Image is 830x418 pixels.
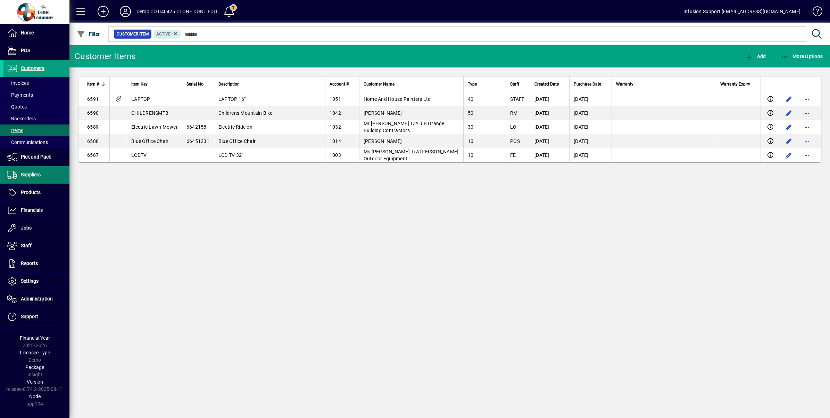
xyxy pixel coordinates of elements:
span: POS [510,138,520,144]
button: More Options [779,50,825,63]
span: Item # [87,80,99,88]
span: Electric Ride on [218,124,252,130]
span: Invoices [7,80,29,86]
td: [DATE] [530,106,569,120]
td: [DATE] [530,120,569,134]
button: Edit [783,94,794,105]
span: RM [510,110,518,116]
div: Description [218,80,321,88]
div: Item # [87,80,105,88]
a: Payments [3,89,69,101]
div: Serial No [186,80,210,88]
span: 1051 [330,96,341,102]
a: Home [3,24,69,42]
a: POS [3,42,69,59]
span: LO [510,124,517,130]
div: Demo CO 040425 CLONE DONT EDIT [136,6,218,17]
div: Account # [330,80,355,88]
td: [DATE] [569,106,612,120]
span: Version [27,379,43,385]
button: Add [92,5,114,18]
span: Item Key [131,80,148,88]
span: 6642158 [186,124,207,130]
span: 6591 [87,96,99,102]
span: Ms [PERSON_NAME] T/A [PERSON_NAME] Outdoor Equipment [364,149,459,161]
span: Pick and Pack [21,154,51,160]
span: More Options [781,54,823,59]
span: Warranty Expiry [720,80,750,88]
span: 40 [468,96,474,102]
div: Customer Name [364,80,459,88]
a: Backorders [3,113,69,124]
span: 6587 [87,152,99,158]
span: Customer Name [364,80,395,88]
span: Account # [330,80,349,88]
span: LCD TV 32" [218,152,243,158]
span: 1003 [330,152,341,158]
span: Settings [21,278,39,284]
span: Blue Office Chair [131,138,168,144]
span: Staff [510,80,519,88]
span: Administration [21,296,53,302]
span: Products [21,190,41,195]
button: Edit [783,122,794,133]
div: Created Date [534,80,565,88]
span: Suppliers [21,172,41,177]
span: Type [468,80,477,88]
td: [DATE] [569,120,612,134]
span: [PERSON_NAME] [364,110,402,116]
span: Financials [21,207,43,213]
span: Customers [21,65,44,71]
span: 6590 [87,110,99,116]
span: Created Date [534,80,559,88]
span: Staff [21,243,32,248]
span: Quotes [7,104,27,110]
a: Items [3,124,69,136]
span: Purchase Date [574,80,601,88]
td: [DATE] [569,92,612,106]
span: Package [25,364,44,370]
span: LCDTV [131,152,147,158]
div: Purchase Date [574,80,607,88]
button: Edit [783,136,794,147]
button: More options [801,122,812,133]
a: Suppliers [3,166,69,184]
a: Financials [3,202,69,219]
span: 1014 [330,138,341,144]
span: Home And House Painters Ltd [364,96,431,102]
span: 6589 [87,124,99,130]
span: Mr [PERSON_NAME] T/A J B Orange Building Contractors [364,121,445,133]
a: Reports [3,255,69,272]
a: Settings [3,273,69,290]
span: Support [21,314,38,319]
span: 50 [468,110,474,116]
a: Support [3,308,69,325]
span: Blue Office Chair [218,138,256,144]
span: 10 [468,152,474,158]
span: LAPTOP 16" [218,96,246,102]
div: Staff [510,80,526,88]
div: Item Key [131,80,178,88]
a: Products [3,184,69,201]
button: More options [801,150,812,161]
span: 1042 [330,110,341,116]
button: Filter [75,28,102,40]
span: Customer Item [117,31,149,38]
td: [DATE] [530,92,569,106]
mat-chip: Activation Status: Active [153,30,181,39]
span: Electric Lawn Mower [131,124,178,130]
button: More options [801,94,812,105]
button: More options [801,136,812,147]
a: Quotes [3,101,69,113]
span: CHILDRENSMTB [131,110,168,116]
button: Edit [783,108,794,119]
div: Warranty Expiry [720,80,756,88]
button: Add [743,50,767,63]
span: Reports [21,260,38,266]
a: Knowledge Base [807,1,821,24]
td: [DATE] [569,148,612,162]
span: Jobs [21,225,32,231]
span: Financial Year [20,335,50,341]
span: 10 [468,138,474,144]
button: Profile [114,5,136,18]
